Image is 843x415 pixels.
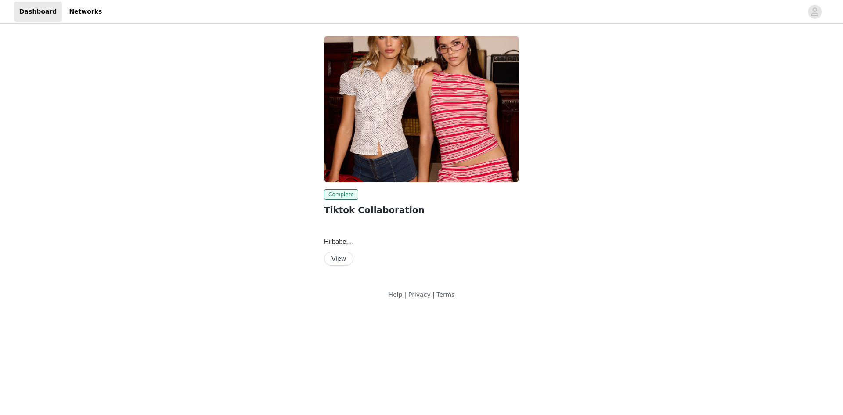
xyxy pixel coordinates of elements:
[324,203,519,217] h2: Tiktok Collaboration
[14,2,62,22] a: Dashboard
[388,291,402,298] a: Help
[64,2,107,22] a: Networks
[324,238,354,245] span: Hi babe,
[324,36,519,182] img: Edikted
[408,291,431,298] a: Privacy
[432,291,435,298] span: |
[436,291,454,298] a: Terms
[811,5,819,19] div: avatar
[324,256,353,262] a: View
[324,189,358,200] span: Complete
[324,252,353,266] button: View
[404,291,407,298] span: |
